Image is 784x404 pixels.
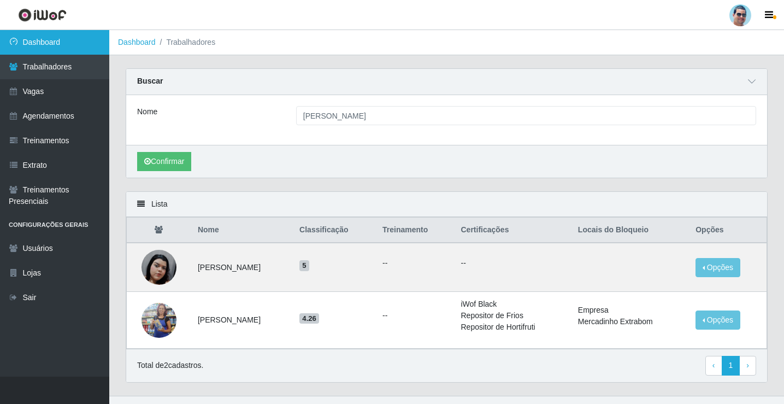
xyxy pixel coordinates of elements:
div: Lista [126,192,767,217]
th: Opções [689,218,767,243]
li: Repositor de Hortifruti [461,321,565,333]
p: Total de 2 cadastros. [137,360,203,371]
a: 1 [722,356,740,376]
button: Opções [695,258,740,277]
span: 4.26 [299,313,319,324]
a: Previous [705,356,722,376]
img: 1683052594777.jpeg [142,236,176,298]
a: Next [739,356,756,376]
td: [PERSON_NAME] [191,292,293,349]
li: iWof Black [461,298,565,310]
li: Repositor de Frios [461,310,565,321]
th: Certificações [455,218,571,243]
img: CoreUI Logo [18,8,67,22]
th: Nome [191,218,293,243]
th: Treinamento [376,218,455,243]
label: Nome [137,106,157,118]
nav: pagination [705,356,756,376]
th: Classificação [293,218,376,243]
span: ‹ [712,361,715,370]
th: Locais do Bloqueio [571,218,689,243]
button: Confirmar [137,152,191,171]
li: Empresa [578,305,682,316]
td: [PERSON_NAME] [191,243,293,292]
strong: Buscar [137,77,163,85]
nav: breadcrumb [109,30,784,55]
input: Digite o Nome... [296,106,756,125]
button: Opções [695,311,740,330]
span: › [746,361,749,370]
a: Dashboard [118,38,156,46]
li: Mercadinho Extrabom [578,316,682,327]
ul: -- [382,257,448,269]
p: -- [461,257,565,269]
li: Trabalhadores [156,37,216,48]
span: 5 [299,260,309,271]
ul: -- [382,310,448,321]
img: 1705104978239.jpeg [142,280,176,360]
